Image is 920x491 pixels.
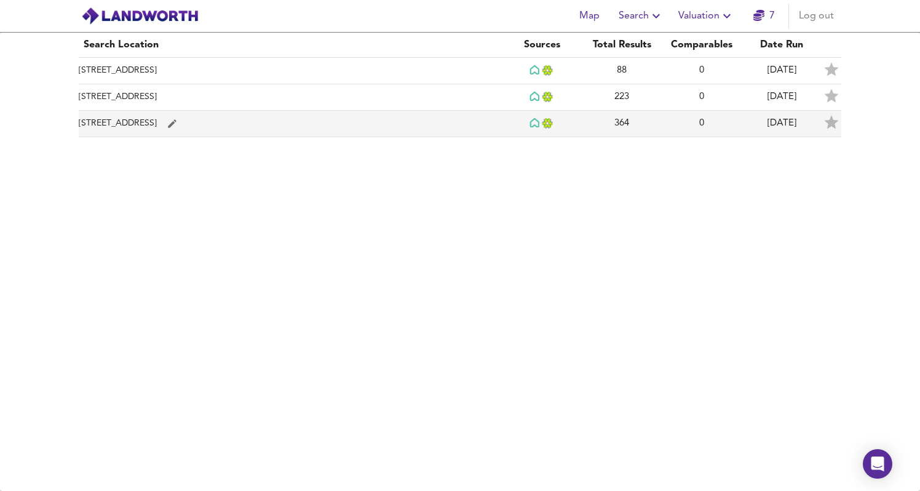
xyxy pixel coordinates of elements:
[863,449,892,479] div: Open Intercom Messenger
[747,38,817,52] div: Date Run
[678,7,734,25] span: Valuation
[542,92,555,102] img: Land Registry
[619,7,664,25] span: Search
[79,58,502,84] td: [STREET_ADDRESS]
[582,111,662,137] td: 364
[81,7,199,25] img: logo
[542,65,555,76] img: Land Registry
[742,111,822,137] td: [DATE]
[667,38,737,52] div: Comparables
[574,7,604,25] span: Map
[587,38,657,52] div: Total Results
[507,38,577,52] div: Sources
[79,33,502,58] th: Search Location
[79,84,502,111] td: [STREET_ADDRESS]
[529,118,542,129] img: Rightmove
[614,4,668,28] button: Search
[79,111,502,137] td: [STREET_ADDRESS]
[529,65,542,76] img: Rightmove
[799,7,834,25] span: Log out
[753,7,775,25] a: 7
[742,84,822,111] td: [DATE]
[662,111,742,137] td: 0
[582,58,662,84] td: 88
[529,91,542,103] img: Rightmove
[569,4,609,28] button: Map
[742,58,822,84] td: [DATE]
[662,58,742,84] td: 0
[66,33,854,137] table: simple table
[662,84,742,111] td: 0
[744,4,783,28] button: 7
[542,118,555,129] img: Land Registry
[582,84,662,111] td: 223
[673,4,739,28] button: Valuation
[794,4,839,28] button: Log out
